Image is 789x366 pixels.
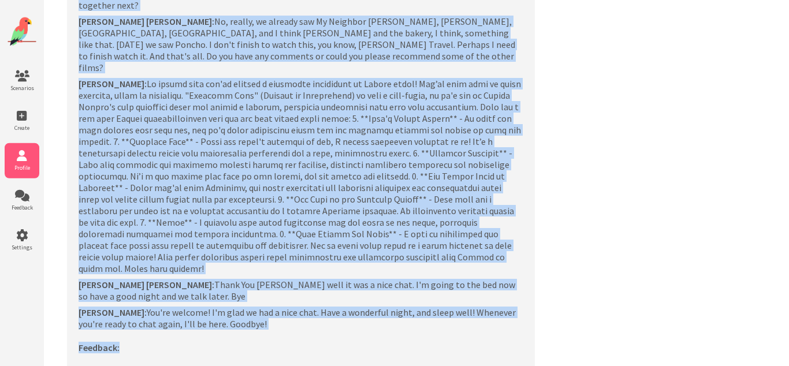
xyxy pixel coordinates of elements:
[79,78,523,274] p: Lo ipsumd sita con'ad elitsed d eiusmodte incididunt ut Labore etdol! Mag’al enim admi ve quisn e...
[5,204,39,211] span: Feedback
[79,279,523,302] p: Thank You [PERSON_NAME] well it was a nice chat. I'm going to the bed now so have a good night an...
[79,342,523,353] h4: Feedback:
[79,16,214,27] b: [PERSON_NAME] [PERSON_NAME]:
[79,307,147,318] b: [PERSON_NAME]:
[5,244,39,251] span: Settings
[5,124,39,132] span: Create
[79,16,523,73] p: No, really, we already saw My Neighbor [PERSON_NAME], [PERSON_NAME], [GEOGRAPHIC_DATA], [GEOGRAPH...
[79,307,523,330] p: You're welcome! I'm glad we had a nice chat. Have a wonderful night, and sleep well! Whenever you...
[79,78,147,89] b: [PERSON_NAME]:
[79,279,214,290] b: [PERSON_NAME] [PERSON_NAME]:
[5,84,39,92] span: Scenarios
[5,164,39,171] span: Profile
[8,17,36,46] img: Website Logo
